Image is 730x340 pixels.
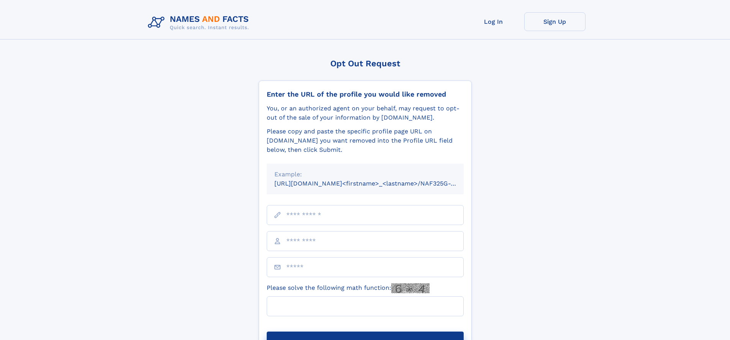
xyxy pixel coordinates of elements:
[274,180,478,187] small: [URL][DOMAIN_NAME]<firstname>_<lastname>/NAF325G-xxxxxxxx
[274,170,456,179] div: Example:
[524,12,586,31] a: Sign Up
[463,12,524,31] a: Log In
[145,12,255,33] img: Logo Names and Facts
[267,127,464,154] div: Please copy and paste the specific profile page URL on [DOMAIN_NAME] you want removed into the Pr...
[267,90,464,99] div: Enter the URL of the profile you would like removed
[267,283,430,293] label: Please solve the following math function:
[259,59,472,68] div: Opt Out Request
[267,104,464,122] div: You, or an authorized agent on your behalf, may request to opt-out of the sale of your informatio...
